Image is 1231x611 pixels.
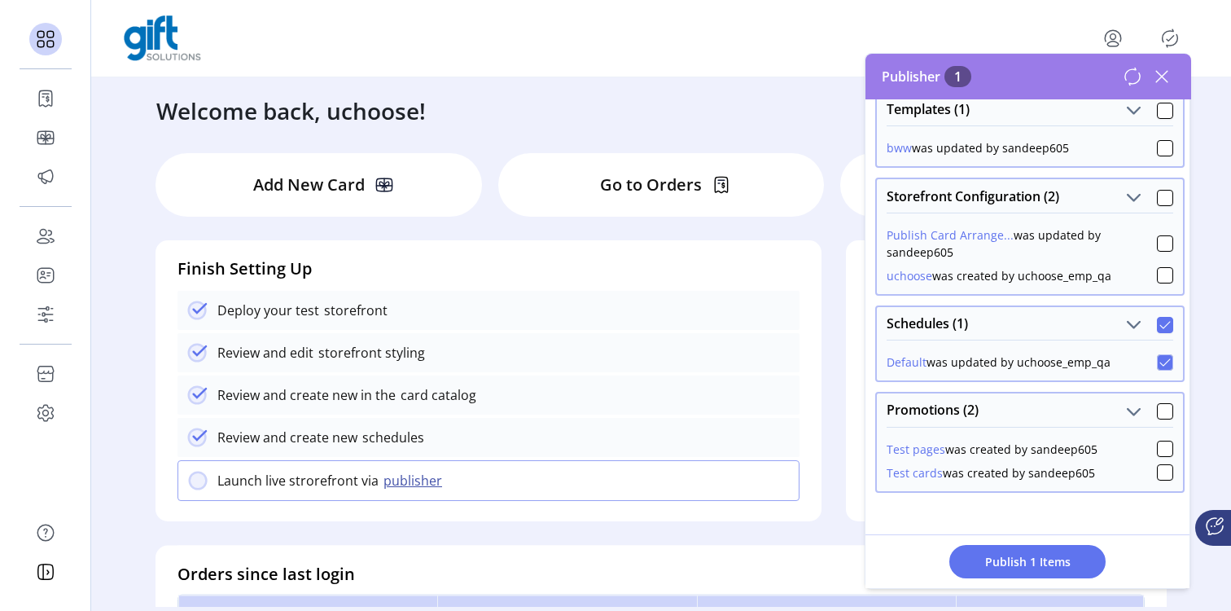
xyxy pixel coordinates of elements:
button: Templates (1) [1122,99,1145,122]
p: storefront [319,301,388,320]
p: storefront styling [313,343,425,363]
p: Review and edit [217,343,313,363]
div: was updated by sandeep605 [887,226,1157,261]
button: Test pages [887,441,945,458]
h3: Welcome back, uchoose! [156,94,426,128]
div: was updated by uchoose_emp_qa [887,354,1111,371]
p: Add New Card [253,173,365,197]
button: bww [887,139,912,156]
p: Go to Orders [600,173,702,197]
h4: Orders since last login [177,562,355,587]
p: Launch live strorefront via [217,471,379,490]
p: Deploy your test [217,301,319,320]
p: Review and create new in the [217,385,396,405]
p: Review and create new [217,428,357,447]
button: Publish Card Arrange... [887,226,1014,244]
button: Test cards [887,464,943,481]
button: Promotions (2) [1122,400,1145,423]
span: 1 [944,66,971,87]
div: was updated by sandeep605 [887,139,1069,156]
div: was created by sandeep605 [887,464,1095,481]
button: uchoose [887,267,932,284]
button: Publish 1 Items [949,545,1106,578]
span: Schedules (1) [887,317,968,330]
p: schedules [357,428,424,447]
div: was created by uchoose_emp_qa [887,267,1111,284]
button: Storefront Configuration (2) [1122,186,1145,209]
span: Publish 1 Items [970,553,1084,570]
img: logo [124,15,201,61]
button: Default [887,354,927,371]
span: Storefront Configuration (2) [887,190,1059,203]
p: card catalog [396,385,476,405]
button: Schedules (1) [1122,314,1145,336]
span: Templates (1) [887,103,970,116]
button: menu [1100,25,1126,51]
span: Promotions (2) [887,403,979,416]
h4: Finish Setting Up [177,257,799,281]
button: Publisher Panel [1157,25,1183,51]
button: publisher [379,471,452,490]
div: was created by sandeep605 [887,441,1097,458]
span: Publisher [882,67,971,86]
